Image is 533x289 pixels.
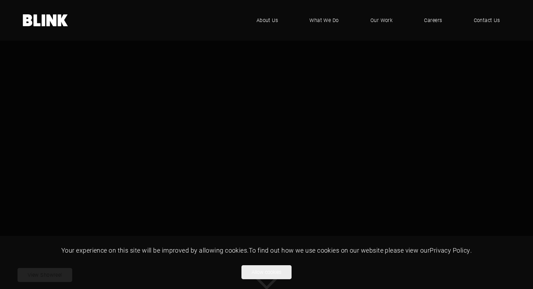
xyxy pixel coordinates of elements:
span: Contact Us [474,16,500,24]
a: Privacy Policy [430,246,470,254]
a: Home [23,14,68,26]
a: Careers [414,10,452,31]
a: Contact Us [463,10,511,31]
span: Our Work [370,16,393,24]
span: Your experience on this site will be improved by allowing cookies. To find out how we use cookies... [61,246,472,254]
span: About Us [257,16,278,24]
a: About Us [246,10,289,31]
a: Our Work [360,10,403,31]
span: What We Do [309,16,339,24]
button: Allow cookies [241,265,292,279]
span: Careers [424,16,442,24]
a: What We Do [299,10,349,31]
